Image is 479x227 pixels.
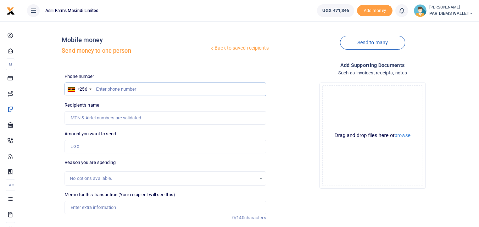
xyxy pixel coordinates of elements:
h4: Such as invoices, receipts, notes [272,69,473,77]
a: Back to saved recipients [209,42,269,55]
input: Enter extra information [65,201,266,214]
a: logo-small logo-large logo-large [6,8,15,13]
div: File Uploader [319,83,426,189]
div: No options available. [70,175,256,182]
label: Amount you want to send [65,130,116,137]
label: Reason you are spending [65,159,116,166]
img: logo-small [6,7,15,15]
input: MTN & Airtel numbers are validated [65,111,266,125]
a: Add money [357,7,392,13]
span: PAR DIEMS WALLET [429,10,473,17]
input: UGX [65,140,266,153]
a: profile-user [PERSON_NAME] PAR DIEMS WALLET [414,4,473,17]
a: UGX 471,346 [317,4,354,17]
span: characters [244,215,266,220]
label: Phone number [65,73,94,80]
h4: Add supporting Documents [272,61,473,69]
div: Uganda: +256 [65,83,93,96]
a: Send to many [340,36,405,50]
li: Wallet ballance [314,4,357,17]
span: Asili Farms Masindi Limited [43,7,101,14]
span: 0/140 [232,215,244,220]
li: M [6,58,15,70]
img: profile-user [414,4,427,17]
h4: Mobile money [62,36,209,44]
li: Toup your wallet [357,5,392,17]
span: Add money [357,5,392,17]
div: Drag and drop files here or [323,132,423,139]
label: Recipient's name [65,102,99,109]
span: UGX 471,346 [322,7,349,14]
label: Memo for this transaction (Your recipient will see this) [65,191,175,198]
h5: Send money to one person [62,47,209,55]
input: Enter phone number [65,83,266,96]
button: browse [395,133,411,138]
div: +256 [77,86,87,93]
small: [PERSON_NAME] [429,5,473,11]
li: Ac [6,179,15,191]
